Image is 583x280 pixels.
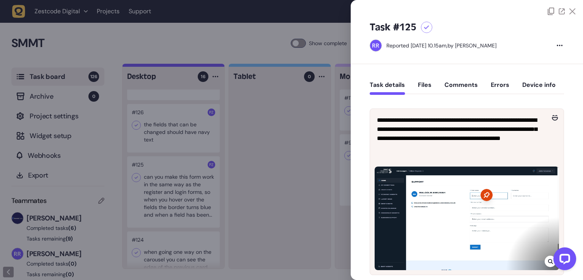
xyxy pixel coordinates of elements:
button: Errors [491,81,509,95]
button: Device info [522,81,556,95]
button: Files [418,81,432,95]
button: Task details [370,81,405,95]
div: by [PERSON_NAME] [386,42,496,49]
button: Comments [444,81,478,95]
img: Riki-leigh Robinson [370,40,381,51]
div: Reported [DATE] 10.15am, [386,42,447,49]
iframe: LiveChat chat widget [547,244,579,276]
h5: Task #125 [370,21,416,33]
